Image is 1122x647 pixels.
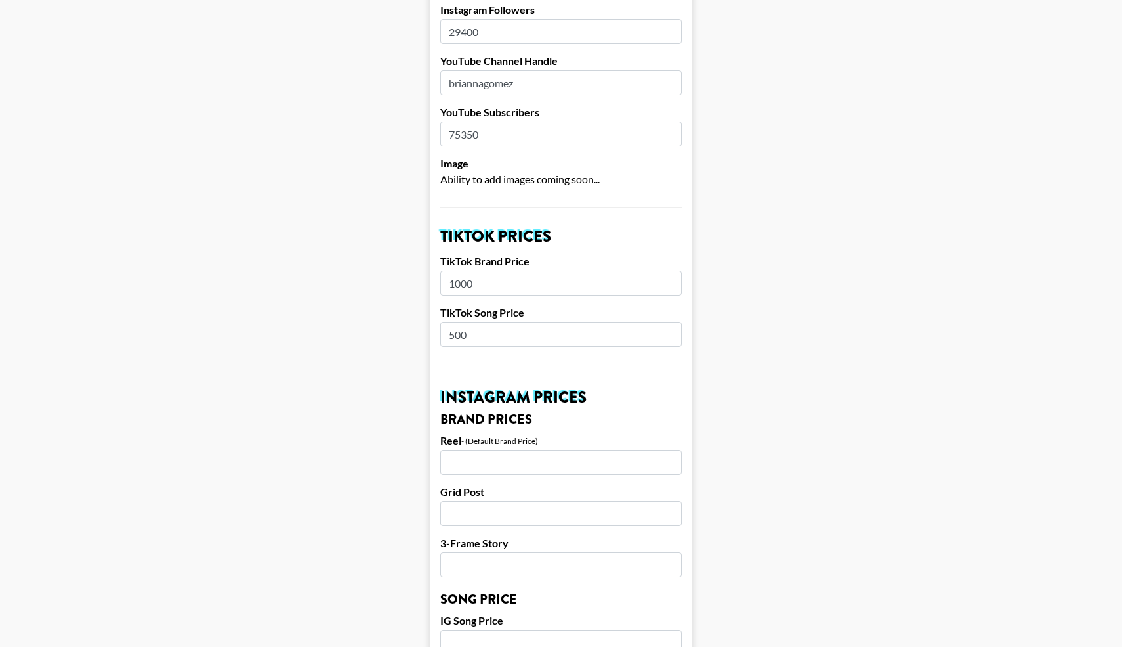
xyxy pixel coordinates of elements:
label: Instagram Followers [440,3,682,16]
div: - (Default Brand Price) [461,436,538,446]
h3: Song Price [440,593,682,606]
h3: Brand Prices [440,413,682,426]
span: Ability to add images coming soon... [440,173,600,185]
label: YouTube Subscribers [440,106,682,119]
h2: Instagram Prices [440,390,682,405]
label: TikTok Song Price [440,306,682,319]
label: TikTok Brand Price [440,255,682,268]
label: IG Song Price [440,614,682,627]
label: Grid Post [440,485,682,499]
label: Image [440,157,682,170]
label: Reel [440,434,461,447]
label: 3-Frame Story [440,537,682,550]
h2: TikTok Prices [440,229,682,244]
label: YouTube Channel Handle [440,55,682,68]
